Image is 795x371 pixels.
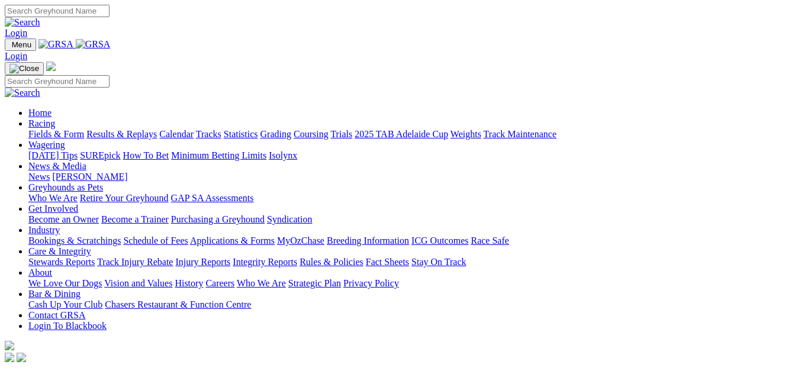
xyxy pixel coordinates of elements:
[366,257,409,267] a: Fact Sheets
[171,214,265,224] a: Purchasing a Greyhound
[28,289,81,299] a: Bar & Dining
[327,235,409,246] a: Breeding Information
[5,5,110,17] input: Search
[28,278,790,289] div: About
[5,38,36,51] button: Toggle navigation
[28,193,78,203] a: Who We Are
[5,341,14,350] img: logo-grsa-white.png
[288,278,341,288] a: Strategic Plan
[205,278,234,288] a: Careers
[237,278,286,288] a: Who We Are
[76,39,111,50] img: GRSA
[38,39,73,50] img: GRSA
[28,321,107,331] a: Login To Blackbook
[97,257,173,267] a: Track Injury Rebate
[190,235,275,246] a: Applications & Forms
[171,193,254,203] a: GAP SA Assessments
[355,129,448,139] a: 2025 TAB Adelaide Cup
[28,246,91,256] a: Care & Integrity
[5,353,14,362] img: facebook.svg
[28,129,84,139] a: Fields & Form
[330,129,352,139] a: Trials
[28,299,102,309] a: Cash Up Your Club
[101,214,169,224] a: Become a Trainer
[260,129,291,139] a: Grading
[450,129,481,139] a: Weights
[5,75,110,88] input: Search
[277,235,324,246] a: MyOzChase
[28,129,790,140] div: Racing
[233,257,297,267] a: Integrity Reports
[196,129,221,139] a: Tracks
[28,172,50,182] a: News
[5,88,40,98] img: Search
[123,150,169,160] a: How To Bet
[300,257,363,267] a: Rules & Policies
[411,257,466,267] a: Stay On Track
[28,214,790,225] div: Get Involved
[9,64,39,73] img: Close
[159,129,194,139] a: Calendar
[52,172,127,182] a: [PERSON_NAME]
[123,235,188,246] a: Schedule of Fees
[471,235,508,246] a: Race Safe
[28,161,86,171] a: News & Media
[28,172,790,182] div: News & Media
[105,299,251,309] a: Chasers Restaurant & Function Centre
[5,62,44,75] button: Toggle navigation
[28,257,95,267] a: Stewards Reports
[267,214,312,224] a: Syndication
[28,140,65,150] a: Wagering
[5,51,27,61] a: Login
[484,129,556,139] a: Track Maintenance
[28,214,99,224] a: Become an Owner
[86,129,157,139] a: Results & Replays
[17,353,26,362] img: twitter.svg
[171,150,266,160] a: Minimum Betting Limits
[80,150,120,160] a: SUREpick
[175,257,230,267] a: Injury Reports
[28,299,790,310] div: Bar & Dining
[46,62,56,71] img: logo-grsa-white.png
[28,225,60,235] a: Industry
[224,129,258,139] a: Statistics
[28,150,790,161] div: Wagering
[269,150,297,160] a: Isolynx
[28,150,78,160] a: [DATE] Tips
[175,278,203,288] a: History
[28,278,102,288] a: We Love Our Dogs
[28,235,121,246] a: Bookings & Scratchings
[28,235,790,246] div: Industry
[104,278,172,288] a: Vision and Values
[12,40,31,49] span: Menu
[5,28,27,38] a: Login
[343,278,399,288] a: Privacy Policy
[5,17,40,28] img: Search
[28,204,78,214] a: Get Involved
[28,108,52,118] a: Home
[28,193,790,204] div: Greyhounds as Pets
[28,118,55,128] a: Racing
[80,193,169,203] a: Retire Your Greyhound
[28,310,85,320] a: Contact GRSA
[28,182,103,192] a: Greyhounds as Pets
[28,257,790,267] div: Care & Integrity
[411,235,468,246] a: ICG Outcomes
[294,129,329,139] a: Coursing
[28,267,52,278] a: About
